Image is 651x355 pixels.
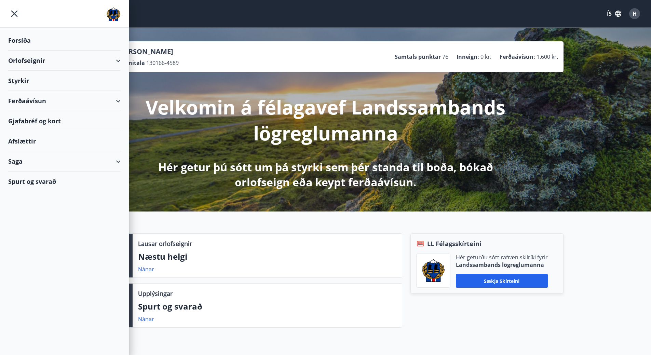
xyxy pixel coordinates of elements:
[422,259,445,282] img: 1cqKbADZNYZ4wXUG0EC2JmCwhQh0Y6EN22Kw4FTY.png
[8,8,21,20] button: menu
[500,53,535,60] p: Ferðaávísun :
[456,261,548,269] p: Landssambands lögreglumanna
[138,315,154,323] a: Nánar
[145,160,506,190] p: Hér getur þú sótt um þá styrki sem þér standa til boða, bókað orlofseign eða keypt ferðaávísun.
[8,131,121,151] div: Afslættir
[145,94,506,146] p: Velkomin á félagavef Landssambands lögreglumanna
[442,53,448,60] span: 76
[633,10,637,17] span: H
[138,289,173,298] p: Upplýsingar
[8,151,121,172] div: Saga
[138,265,154,273] a: Nánar
[138,239,192,248] p: Lausar orlofseignir
[395,53,441,60] p: Samtals punktar
[138,251,396,262] p: Næstu helgi
[457,53,479,60] p: Inneign :
[456,274,548,288] button: Sækja skírteini
[8,172,121,191] div: Spurt og svarað
[626,5,643,22] button: H
[537,53,558,60] span: 1.600 kr.
[8,51,121,71] div: Orlofseignir
[8,30,121,51] div: Forsíða
[106,8,121,21] img: union_logo
[480,53,491,60] span: 0 kr.
[8,111,121,131] div: Gjafabréf og kort
[138,301,396,312] p: Spurt og svarað
[8,91,121,111] div: Ferðaávísun
[603,8,625,20] button: ÍS
[456,254,548,261] p: Hér geturðu sótt rafræn skilríki fyrir
[8,71,121,91] div: Styrkir
[146,59,179,67] span: 130166-4589
[118,47,179,56] p: [PERSON_NAME]
[118,59,145,67] p: Kennitala
[427,239,482,248] span: LL Félagsskírteini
